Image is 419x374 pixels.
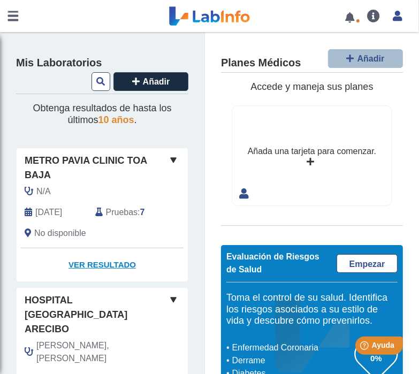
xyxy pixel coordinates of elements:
iframe: Help widget launcher [324,332,407,362]
b: 7 [140,208,145,217]
div: : [87,206,158,219]
button: Añadir [113,72,188,91]
span: 10 años [98,115,134,125]
span: Santiago Cardenas, Vanessa [36,339,149,365]
a: Ver Resultado [17,248,188,282]
span: Añadir [143,77,170,86]
span: Obtenga resultados de hasta los últimos . [33,103,171,125]
span: Empezar [349,259,385,269]
h5: Toma el control de su salud. Identifica los riesgos asociados a su estilo de vida y descubre cómo... [226,292,398,327]
span: 2025-08-15 [35,206,62,219]
button: Añadir [328,49,403,68]
li: Enfermedad Coronaria [229,341,355,354]
span: Añadir [357,54,385,63]
li: Derrame [229,354,355,367]
h4: Mis Laboratorios [16,57,102,70]
span: Accede y maneja sus planes [250,81,373,92]
h4: Planes Médicos [221,57,301,70]
a: Empezar [337,254,398,273]
span: Metro Pavia Clinic Toa Baja [25,154,167,182]
span: Evaluación de Riesgos de Salud [226,252,319,274]
span: Pruebas [106,206,138,219]
span: N/A [36,185,51,198]
span: Hospital [GEOGRAPHIC_DATA] Arecibo [25,293,167,337]
div: Añada una tarjeta para comenzar. [248,145,376,158]
span: No disponible [34,227,86,240]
